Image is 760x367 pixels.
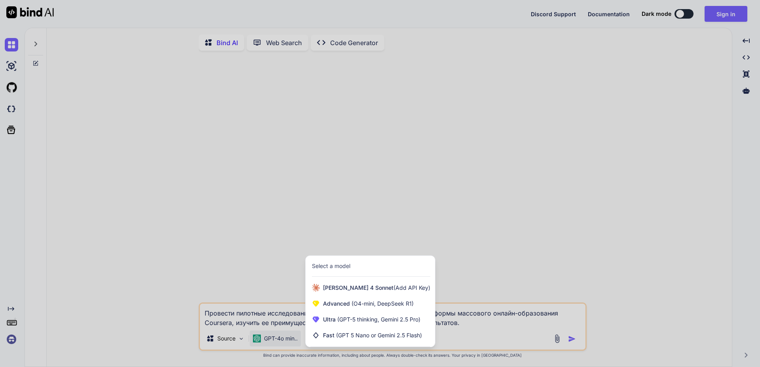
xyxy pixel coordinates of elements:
span: Advanced [323,300,414,308]
span: Fast [323,331,422,339]
span: (GPT-5 thinking, Gemini 2.5 Pro) [336,316,420,323]
span: (GPT 5 Nano or Gemini 2.5 Flash) [336,332,422,338]
span: (Add API Key) [393,284,430,291]
div: Select a model [312,262,350,270]
span: Ultra [323,316,420,323]
span: [PERSON_NAME] 4 Sonnet [323,284,430,292]
span: (O4-mini, DeepSeek R1) [350,300,414,307]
